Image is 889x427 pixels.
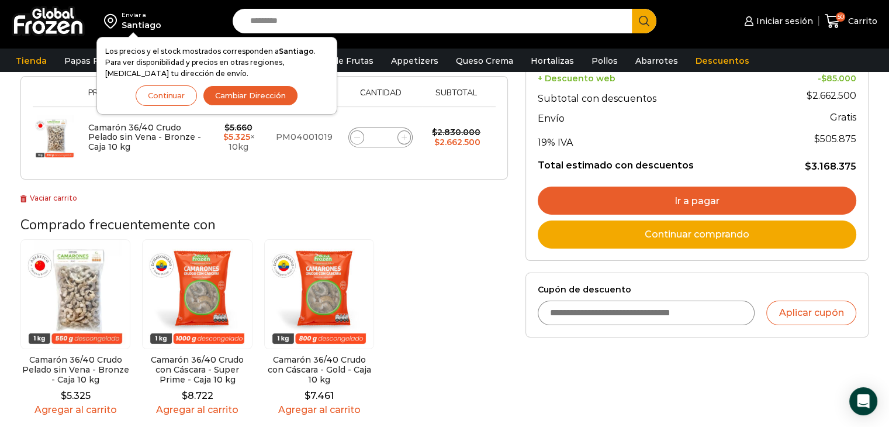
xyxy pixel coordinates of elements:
bdi: 7.461 [305,390,334,401]
th: + Descuento web [538,70,771,84]
a: Descuentos [690,50,755,72]
h2: Camarón 36/40 Crudo con Cáscara - Super Prime - Caja 10 kg [142,355,252,384]
span: Iniciar sesión [753,15,813,27]
button: Aplicar cupón [766,301,856,325]
th: Cantidad [338,88,423,106]
a: Vaciar carrito [20,194,77,202]
span: Comprado frecuentemente con [20,215,216,234]
button: Cambiar Dirección [203,85,298,106]
a: Agregar al carrito [20,404,130,415]
p: Los precios y el stock mostrados corresponden a . Para ver disponibilidad y precios en otras regi... [105,46,328,80]
bdi: 85.000 [821,73,856,84]
a: Agregar al carrito [264,404,374,415]
label: Cupón de descuento [538,285,856,295]
a: Tienda [10,50,53,72]
h2: Camarón 36/40 Crudo Pelado sin Vena - Bronze - Caja 10 kg [20,355,130,384]
img: address-field-icon.svg [104,11,122,31]
span: Carrito [845,15,877,27]
a: Pollos [586,50,624,72]
bdi: 5.325 [223,132,250,142]
a: Ir a pagar [538,187,856,215]
span: 505.875 [814,133,856,144]
a: Iniciar sesión [741,9,812,33]
div: Enviar a [122,11,161,19]
span: $ [821,73,826,84]
a: Queso Crema [450,50,519,72]
span: $ [434,137,440,147]
div: Santiago [122,19,161,31]
bdi: 2.830.000 [432,127,480,137]
strong: Gratis [830,112,856,123]
span: $ [805,161,811,172]
td: - [771,70,856,84]
th: Producto [82,88,207,106]
td: × 10kg [207,107,269,168]
span: 50 [836,12,845,22]
button: Search button [632,9,656,33]
span: $ [807,90,812,101]
strong: Santiago [279,47,314,56]
bdi: 5.660 [224,122,252,133]
span: $ [61,390,67,401]
a: Papas Fritas [58,50,123,72]
span: $ [182,390,188,401]
bdi: 2.662.500 [434,137,480,147]
th: Subtotal [423,88,490,106]
a: 50 Carrito [825,8,877,35]
a: Abarrotes [629,50,684,72]
span: $ [432,127,437,137]
a: Camarón 36/40 Crudo Pelado sin Vena - Bronze - Caja 10 kg [88,122,201,153]
div: Open Intercom Messenger [849,387,877,415]
a: Appetizers [385,50,444,72]
th: Subtotal con descuentos [538,84,771,107]
a: Pulpa de Frutas [300,50,379,72]
a: Hortalizas [525,50,580,72]
th: Total estimado con descuentos [538,151,771,173]
button: Continuar [136,85,197,106]
bdi: 5.325 [61,390,91,401]
a: Continuar comprando [538,221,856,249]
th: Envío [538,107,771,128]
bdi: 3.168.375 [805,161,856,172]
input: Product quantity [372,129,389,146]
a: Agregar al carrito [142,404,252,415]
span: $ [223,132,229,142]
span: $ [224,122,230,133]
span: $ [305,390,310,401]
th: 19% IVA [538,128,771,151]
bdi: 2.662.500 [807,90,856,101]
td: PM04001019 [269,107,338,168]
span: $ [814,133,820,144]
bdi: 8.722 [182,390,213,401]
h2: Camarón 36/40 Crudo con Cáscara - Gold - Caja 10 kg [264,355,374,384]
